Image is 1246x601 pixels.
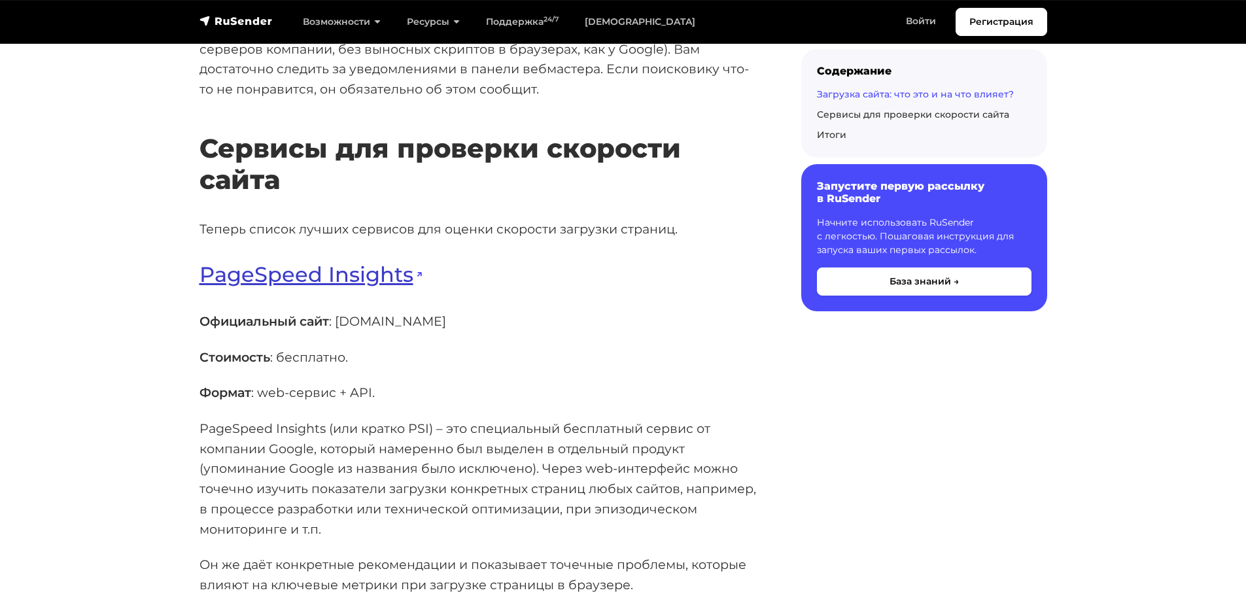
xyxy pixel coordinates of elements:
p: Начните использовать RuSender с легкостью. Пошаговая инструкция для запуска ваших первых рассылок. [817,216,1031,257]
p: Теперь список лучших сервисов для оценки скорости загрузки страниц. [199,219,759,239]
img: RuSender [199,14,273,27]
a: Поддержка24/7 [473,9,572,35]
a: Загрузка сайта: что это и на что влияет? [817,88,1014,100]
a: Ресурсы [394,9,473,35]
p: : бесплатно. [199,347,759,368]
strong: Стоимость [199,349,270,365]
p: : web-сервис + API. [199,383,759,403]
a: Регистрация [956,8,1047,36]
sup: 24/7 [544,15,559,24]
a: [DEMOGRAPHIC_DATA] [572,9,708,35]
a: Итоги [817,129,846,141]
h6: Запустите первую рассылку в RuSender [817,180,1031,205]
a: Войти [893,8,949,35]
a: Запустите первую рассылку в RuSender Начните использовать RuSender с легкостью. Пошаговая инструк... [801,164,1047,311]
p: PageSpeed Insights (или кратко PSI) – это специальный бесплатный сервис от компании Google, котор... [199,419,759,539]
a: Возможности [290,9,394,35]
h2: Сервисы для проверки скорости сайта [199,94,759,196]
p: : [DOMAIN_NAME] [199,311,759,332]
p: Он же даёт конкретные рекомендации и показывает точечные проблемы, которые влияют на ключевые мет... [199,555,759,594]
strong: Официальный сайт [199,313,329,329]
div: Содержание [817,65,1031,77]
a: Сервисы для проверки скорости сайта [817,109,1009,120]
button: База знаний → [817,267,1031,296]
strong: Формат [199,385,251,400]
a: PageSpeed Insights [199,262,422,287]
